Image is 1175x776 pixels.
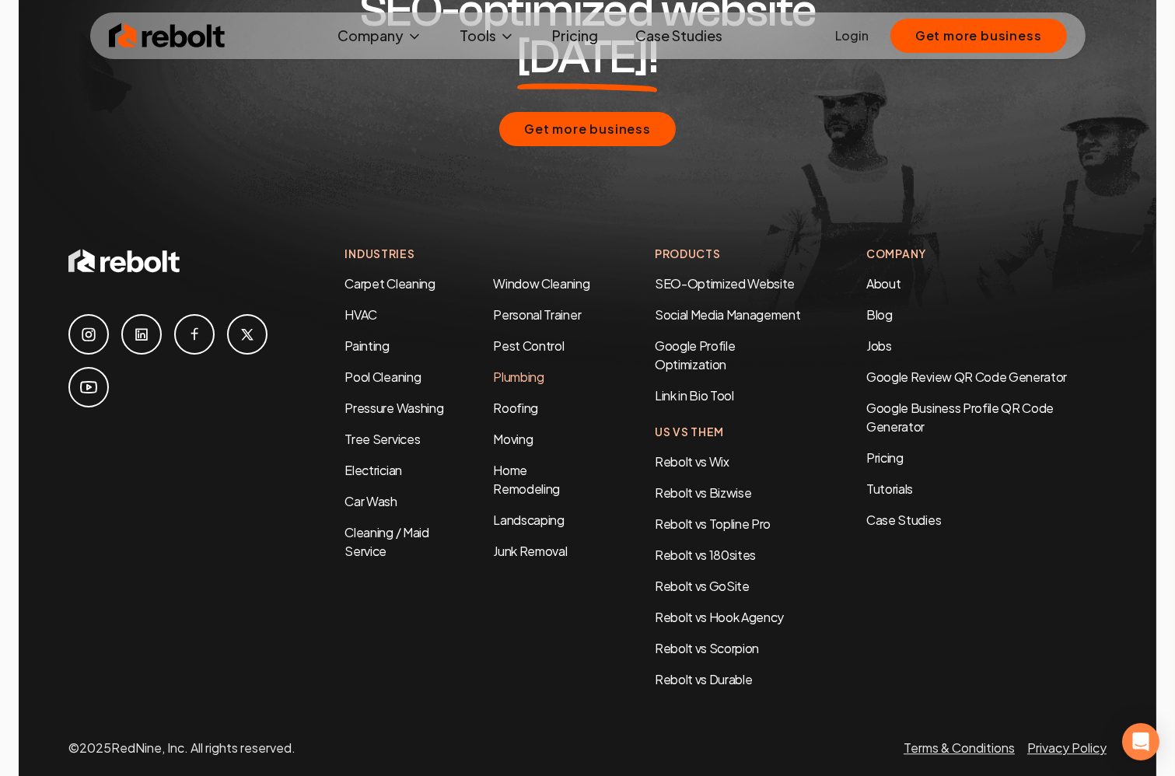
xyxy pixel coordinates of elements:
[325,20,435,51] button: Company
[109,20,226,51] img: Rebolt Logo
[493,512,564,528] a: Landscaping
[344,369,421,385] a: Pool Cleaning
[493,369,544,385] a: Plumbing
[344,400,443,416] a: Pressure Washing
[344,275,435,292] a: Carpet Cleaning
[1122,723,1159,760] div: Open Intercom Messenger
[655,424,804,440] h4: Us Vs Them
[344,246,593,262] h4: Industries
[655,516,771,532] a: Rebolt vs Topline Pro
[835,26,869,45] a: Login
[493,306,581,323] a: Personal Trainer
[540,20,610,51] a: Pricing
[866,275,900,292] a: About
[655,453,729,470] a: Rebolt vs Wix
[1027,739,1107,756] a: Privacy Policy
[866,306,893,323] a: Blog
[447,20,527,51] button: Tools
[866,449,1107,467] a: Pricing
[493,400,538,416] a: Roofing
[493,462,560,497] a: Home Remodeling
[890,19,1067,53] button: Get more business
[655,671,753,687] a: Rebolt vs Durable
[866,369,1067,385] a: Google Review QR Code Generator
[655,609,784,625] a: Rebolt vs Hook Agency
[344,431,420,447] a: Tree Services
[655,578,750,594] a: Rebolt vs GoSite
[866,246,1107,262] h4: Company
[655,640,759,656] a: Rebolt vs Scorpion
[493,275,589,292] a: Window Cleaning
[655,275,795,292] a: SEO-Optimized Website
[623,20,735,51] a: Case Studies
[655,337,736,372] a: Google Profile Optimization
[655,306,801,323] a: Social Media Management
[493,431,533,447] a: Moving
[904,739,1015,756] a: Terms & Conditions
[655,547,756,563] a: Rebolt vs 180sites
[866,480,1107,498] a: Tutorials
[344,306,377,323] a: HVAC
[499,112,676,146] button: Get more business
[866,400,1054,435] a: Google Business Profile QR Code Generator
[344,462,401,478] a: Electrician
[866,337,892,354] a: Jobs
[493,543,567,559] a: Junk Removal
[493,337,564,354] a: Pest Control
[68,739,295,757] p: © 2025 RedNine, Inc. All rights reserved.
[344,493,397,509] a: Car Wash
[517,34,658,81] span: [DATE]!
[655,246,804,262] h4: Products
[655,387,734,404] a: Link in Bio Tool
[344,337,389,354] a: Painting
[344,524,428,559] a: Cleaning / Maid Service
[866,511,1107,530] a: Case Studies
[655,484,752,501] a: Rebolt vs Bizwise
